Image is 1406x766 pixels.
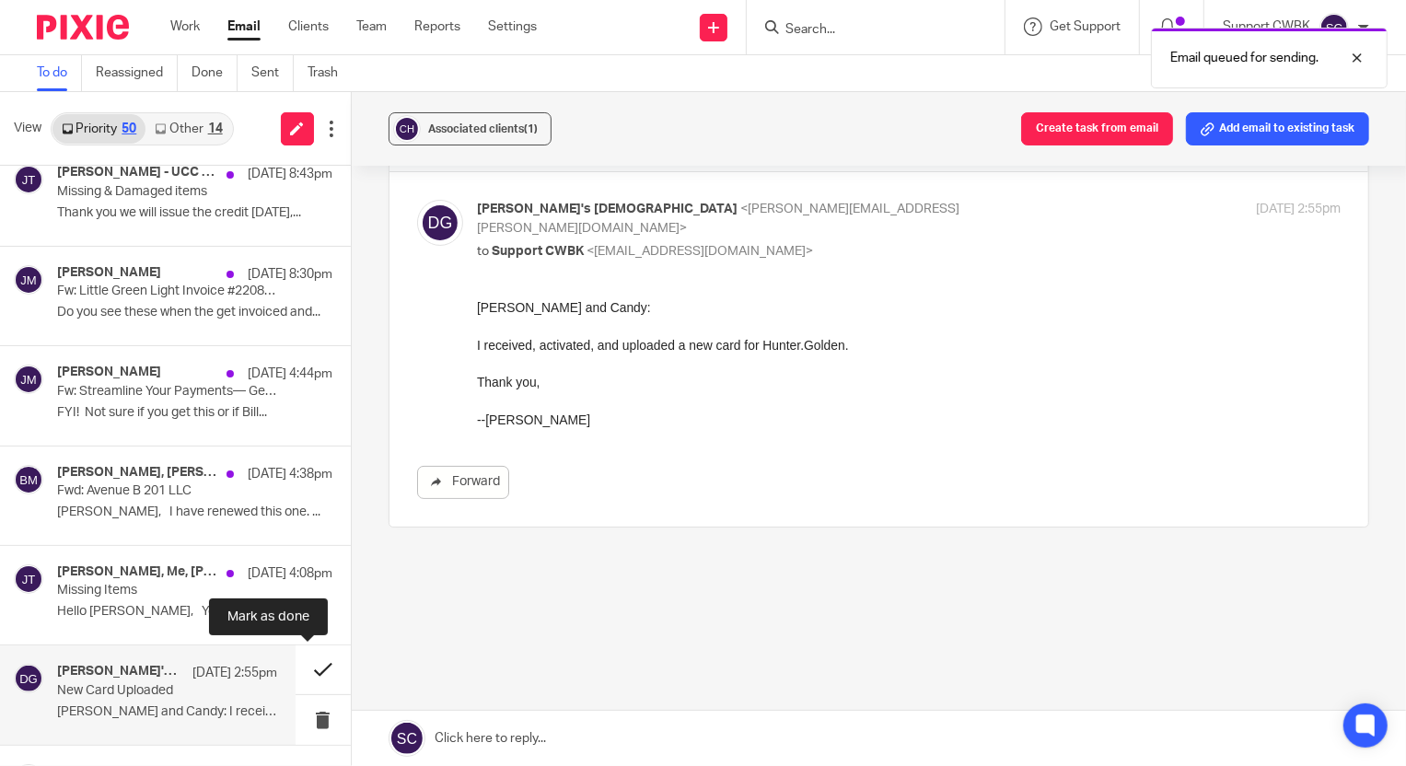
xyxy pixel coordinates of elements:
[57,664,183,679] h4: [PERSON_NAME]'s [DEMOGRAPHIC_DATA]
[57,265,161,281] h4: [PERSON_NAME]
[248,564,332,583] p: [DATE] 4:08pm
[414,17,460,36] a: Reports
[37,15,129,40] img: Pixie
[417,200,463,246] img: svg%3E
[428,123,538,134] span: Associated clients
[57,405,332,421] p: FYI! Not sure if you get this or if Bill...
[192,55,238,91] a: Done
[96,55,178,91] a: Reassigned
[14,465,43,494] img: svg%3E
[37,55,82,91] a: To do
[227,17,261,36] a: Email
[57,465,217,481] h4: [PERSON_NAME], [PERSON_NAME]
[356,17,387,36] a: Team
[57,604,332,620] p: Hello [PERSON_NAME], You’re welcome! ...
[122,122,136,135] div: 50
[208,122,223,135] div: 14
[14,165,43,194] img: svg%3E
[393,115,421,143] img: svg%3E
[1186,112,1369,145] button: Add email to existing task
[587,245,813,258] span: <[EMAIL_ADDRESS][DOMAIN_NAME]>
[1256,200,1341,219] p: [DATE] 2:55pm
[14,564,43,594] img: svg%3E
[52,114,145,144] a: Priority50
[57,205,332,221] p: Thank you we will issue the credit [DATE],...
[389,112,552,145] button: Associated clients(1)
[57,505,332,520] p: [PERSON_NAME], I have renewed this one. ...
[14,664,43,693] img: svg%3E
[57,365,161,380] h4: [PERSON_NAME]
[14,119,41,138] span: View
[477,203,738,215] span: [PERSON_NAME]'s [DEMOGRAPHIC_DATA]
[1319,13,1349,42] img: svg%3E
[477,203,959,235] span: <[PERSON_NAME][EMAIL_ADDRESS][PERSON_NAME][DOMAIN_NAME]>
[1021,112,1173,145] button: Create task from email
[57,284,277,299] p: Fw: Little Green Light Invoice #2208761: Payment Received - Thank You!
[57,165,217,180] h4: [PERSON_NAME] - UCC Distributing, [PERSON_NAME], Me
[288,17,329,36] a: Clients
[57,305,332,320] p: Do you see these when the get invoiced and...
[57,483,277,499] p: Fwd: Avenue B 201 LLC
[14,365,43,394] img: svg%3E
[57,184,277,200] p: Missing & Damaged items
[170,17,200,36] a: Work
[57,704,277,720] p: [PERSON_NAME] and Candy: I received, activated, and...
[57,384,277,400] p: Fw: Streamline Your Payments— Get Early Access to Our New Feature!
[251,55,294,91] a: Sent
[57,583,277,598] p: Missing Items
[248,465,332,483] p: [DATE] 4:38pm
[192,664,277,682] p: [DATE] 2:55pm
[57,564,217,580] h4: [PERSON_NAME], Me, [PERSON_NAME]
[477,245,489,258] span: to
[248,365,332,383] p: [DATE] 4:44pm
[308,55,352,91] a: Trash
[57,683,233,699] p: New Card Uploaded
[248,165,332,183] p: [DATE] 8:43pm
[248,265,332,284] p: [DATE] 8:30pm
[1170,49,1319,67] p: Email queued for sending.
[417,466,509,499] a: Forward
[492,245,584,258] span: Support CWBK
[488,17,537,36] a: Settings
[524,123,538,134] span: (1)
[14,265,43,295] img: svg%3E
[145,114,231,144] a: Other14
